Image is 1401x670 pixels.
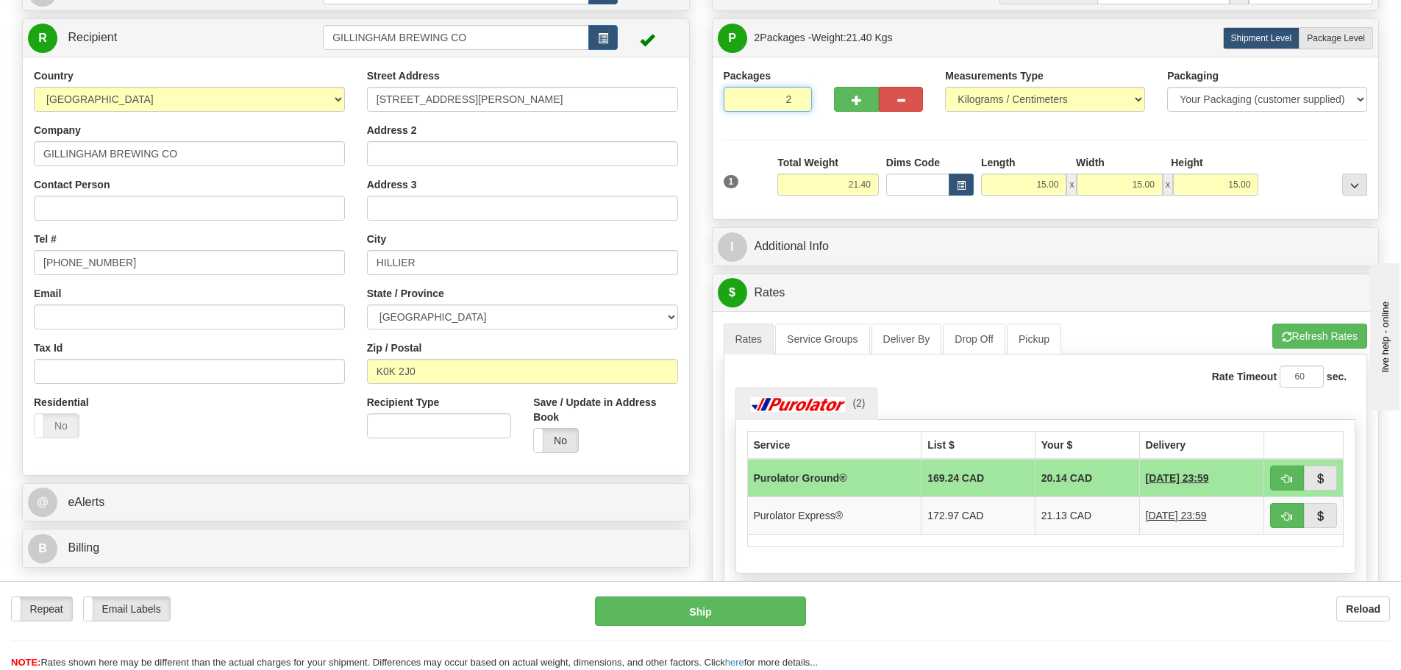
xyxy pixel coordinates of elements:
[871,324,942,354] a: Deliver By
[1307,33,1365,43] span: Package Level
[945,68,1044,83] label: Measurements Type
[534,429,578,452] label: No
[1327,369,1347,384] label: sec.
[367,87,678,112] input: Enter a location
[11,13,136,24] div: live help - online
[1342,174,1367,196] div: ...
[725,657,744,668] a: here
[34,177,110,192] label: Contact Person
[84,597,170,621] label: Email Labels
[724,175,739,188] span: 1
[875,32,893,43] span: Kgs
[718,232,747,262] span: I
[35,414,79,438] label: No
[747,496,921,534] td: Purolator Express®
[777,155,838,170] label: Total Weight
[718,23,1374,53] a: P 2Packages -Weight:21.40 Kgs
[1367,260,1400,410] iframe: chat widget
[1171,155,1203,170] label: Height
[1139,431,1263,459] th: Delivery
[1035,496,1139,534] td: 21.13 CAD
[323,25,589,50] input: Recipient Id
[921,431,1035,459] th: List $
[595,596,806,626] button: Ship
[34,68,74,83] label: Country
[28,24,57,53] span: R
[755,32,760,43] span: 2
[28,534,57,563] span: B
[886,155,940,170] label: Dims Code
[1346,603,1380,615] b: Reload
[1167,68,1219,83] label: Packaging
[1035,459,1139,497] td: 20.14 CAD
[34,123,81,138] label: Company
[846,32,872,43] span: 21.40
[367,286,444,301] label: State / Province
[367,395,440,410] label: Recipient Type
[1336,596,1390,621] button: Reload
[718,278,1374,308] a: $Rates
[34,395,89,410] label: Residential
[724,68,771,83] label: Packages
[1231,33,1292,43] span: Shipment Level
[775,324,869,354] a: Service Groups
[68,541,99,554] span: Billing
[1212,369,1277,384] label: Rate Timeout
[921,496,1035,534] td: 172.97 CAD
[28,533,684,563] a: B Billing
[852,397,865,409] span: (2)
[367,177,417,192] label: Address 3
[12,597,72,621] label: Repeat
[718,24,747,53] span: P
[943,324,1005,354] a: Drop Off
[367,68,440,83] label: Street Address
[28,488,57,517] span: @
[34,286,61,301] label: Email
[28,23,290,53] a: R Recipient
[367,232,386,246] label: City
[921,459,1035,497] td: 169.24 CAD
[28,488,684,518] a: @ eAlerts
[718,232,1374,262] a: IAdditional Info
[11,657,40,668] span: NOTE:
[1035,431,1139,459] th: Your $
[981,155,1016,170] label: Length
[1163,174,1173,196] span: x
[724,324,774,354] a: Rates
[811,32,892,43] span: Weight:
[1076,155,1105,170] label: Width
[747,459,921,497] td: Purolator Ground®
[68,496,104,508] span: eAlerts
[533,395,677,424] label: Save / Update in Address Book
[1146,471,1209,485] span: 1 Day
[367,341,422,355] label: Zip / Postal
[68,31,117,43] span: Recipient
[755,23,893,52] span: Packages -
[747,431,921,459] th: Service
[34,341,63,355] label: Tax Id
[1007,324,1061,354] a: Pickup
[367,123,417,138] label: Address 2
[747,397,850,412] img: Purolator
[718,278,747,307] span: $
[1272,324,1367,349] button: Refresh Rates
[34,232,57,246] label: Tel #
[1146,508,1207,523] span: 1 Day
[1066,174,1077,196] span: x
